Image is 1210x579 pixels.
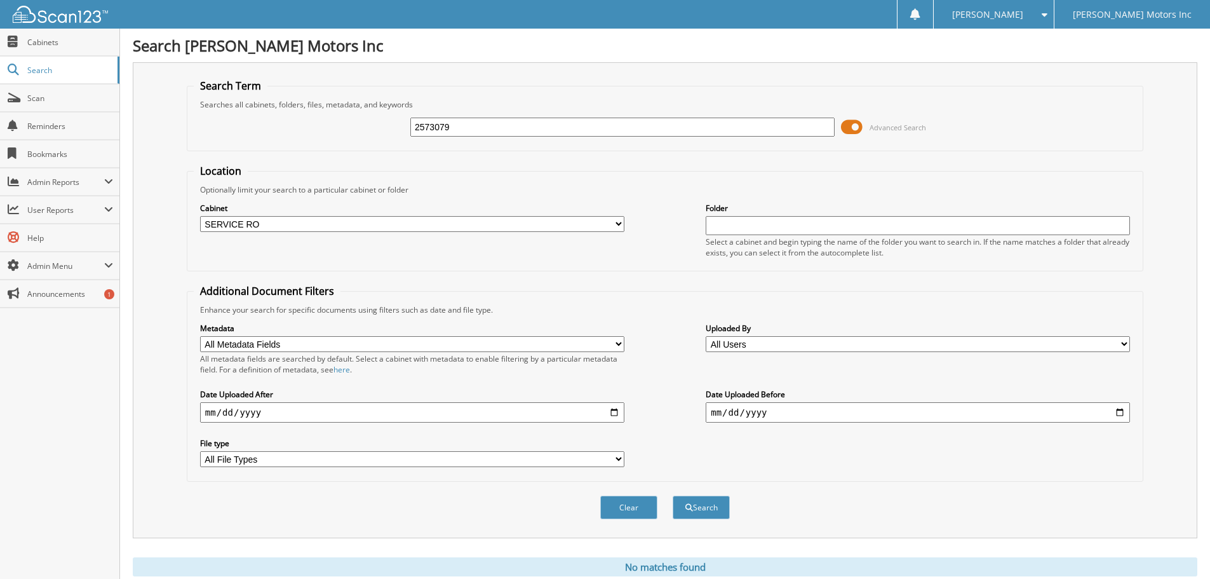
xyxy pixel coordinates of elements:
[200,402,624,423] input: start
[706,203,1130,214] label: Folder
[200,203,624,214] label: Cabinet
[706,402,1130,423] input: end
[333,364,350,375] a: here
[194,304,1136,315] div: Enhance your search for specific documents using filters such as date and file type.
[1073,11,1192,18] span: [PERSON_NAME] Motors Inc
[952,11,1023,18] span: [PERSON_NAME]
[673,496,730,519] button: Search
[104,289,114,299] div: 1
[200,353,624,375] div: All metadata fields are searched by default. Select a cabinet with metadata to enable filtering b...
[13,6,108,23] img: scan123-logo-white.svg
[194,99,1136,110] div: Searches all cabinets, folders, files, metadata, and keywords
[870,123,926,132] span: Advanced Search
[600,496,657,519] button: Clear
[706,323,1130,334] label: Uploaded By
[27,261,104,271] span: Admin Menu
[194,284,340,298] legend: Additional Document Filters
[27,93,113,104] span: Scan
[200,389,624,400] label: Date Uploaded After
[27,121,113,132] span: Reminders
[27,37,113,48] span: Cabinets
[200,323,624,334] label: Metadata
[27,233,113,243] span: Help
[194,164,248,178] legend: Location
[27,149,113,160] span: Bookmarks
[133,35,1197,56] h1: Search [PERSON_NAME] Motors Inc
[200,438,624,449] label: File type
[27,205,104,215] span: User Reports
[706,236,1130,258] div: Select a cabinet and begin typing the name of the folder you want to search in. If the name match...
[194,184,1136,195] div: Optionally limit your search to a particular cabinet or folder
[27,289,113,299] span: Announcements
[27,65,111,76] span: Search
[133,557,1197,576] div: No matches found
[27,177,104,187] span: Admin Reports
[194,79,267,93] legend: Search Term
[706,389,1130,400] label: Date Uploaded Before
